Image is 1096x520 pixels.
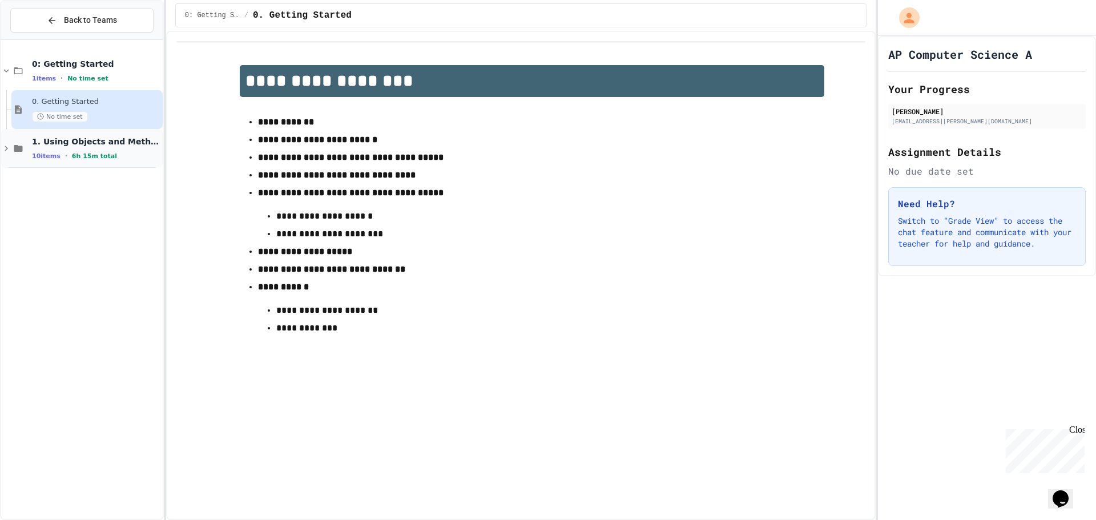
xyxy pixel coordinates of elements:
[1001,425,1085,473] iframe: chat widget
[888,164,1086,178] div: No due date set
[61,74,63,83] span: •
[65,151,67,160] span: •
[888,81,1086,97] h2: Your Progress
[888,46,1032,62] h1: AP Computer Science A
[892,106,1082,116] div: [PERSON_NAME]
[888,144,1086,160] h2: Assignment Details
[898,197,1076,211] h3: Need Help?
[253,9,352,22] span: 0. Getting Started
[185,11,240,20] span: 0: Getting Started
[892,117,1082,126] div: [EMAIL_ADDRESS][PERSON_NAME][DOMAIN_NAME]
[32,97,160,107] span: 0. Getting Started
[32,111,88,122] span: No time set
[32,75,56,82] span: 1 items
[32,136,160,147] span: 1. Using Objects and Methods
[5,5,79,72] div: Chat with us now!Close
[67,75,108,82] span: No time set
[72,152,117,160] span: 6h 15m total
[244,11,248,20] span: /
[887,5,922,31] div: My Account
[32,152,61,160] span: 10 items
[1048,474,1085,509] iframe: chat widget
[10,8,154,33] button: Back to Teams
[64,14,117,26] span: Back to Teams
[32,59,160,69] span: 0: Getting Started
[898,215,1076,249] p: Switch to "Grade View" to access the chat feature and communicate with your teacher for help and ...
